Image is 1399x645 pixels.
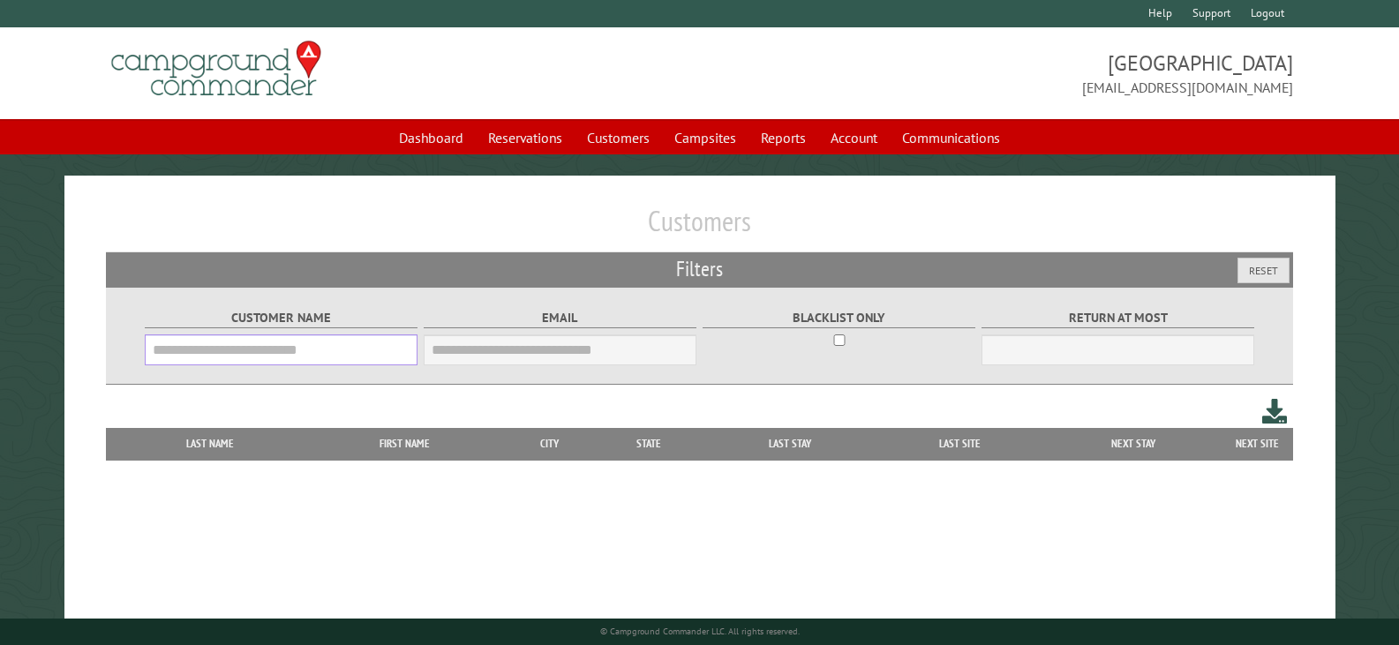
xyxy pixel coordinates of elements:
label: Blacklist only [703,308,976,328]
a: Reservations [478,121,573,154]
a: Campsites [664,121,747,154]
th: Next Site [1222,428,1293,460]
a: Reports [750,121,816,154]
img: Campground Commander [106,34,327,103]
button: Reset [1237,258,1290,283]
a: Download this customer list (.csv) [1262,395,1288,428]
label: Email [424,308,697,328]
th: First Name [305,428,505,460]
th: State [593,428,703,460]
h2: Filters [106,252,1293,286]
a: Account [820,121,888,154]
th: Last Stay [703,428,876,460]
span: [GEOGRAPHIC_DATA] [EMAIL_ADDRESS][DOMAIN_NAME] [700,49,1293,98]
h1: Customers [106,204,1293,252]
th: Next Stay [1044,428,1222,460]
th: Last Name [115,428,305,460]
a: Customers [576,121,660,154]
a: Communications [891,121,1011,154]
th: Last Site [876,428,1044,460]
a: Dashboard [388,121,474,154]
small: © Campground Commander LLC. All rights reserved. [600,626,800,637]
label: Return at most [982,308,1255,328]
th: City [505,428,593,460]
label: Customer Name [145,308,418,328]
